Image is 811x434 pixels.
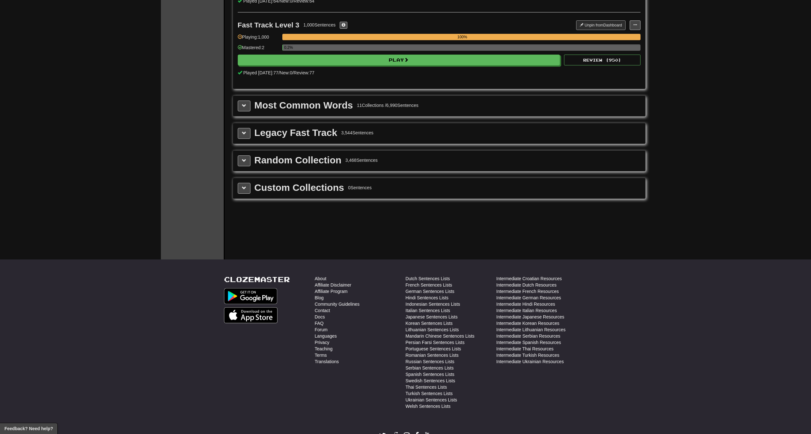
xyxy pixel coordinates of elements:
[576,20,626,30] button: Unpin fromDashboard
[345,157,378,163] div: 3,468 Sentences
[406,282,452,288] a: French Sentences Lists
[496,282,557,288] a: Intermediate Dutch Resources
[238,44,279,55] div: Mastered: 2
[496,320,560,326] a: Intermediate Korean Resources
[254,128,337,138] div: Legacy Fast Track
[496,288,559,295] a: Intermediate French Resources
[315,320,324,326] a: FAQ
[280,70,293,75] span: New: 0
[406,371,454,378] a: Spanish Sentences Lists
[315,333,337,339] a: Languages
[315,326,328,333] a: Forum
[406,295,449,301] a: Hindi Sentences Lists
[341,130,373,136] div: 3,544 Sentences
[496,314,564,320] a: Intermediate Japanese Resources
[348,184,372,191] div: 0 Sentences
[406,384,447,390] a: Thai Sentences Lists
[406,307,450,314] a: Italian Sentences Lists
[315,358,339,365] a: Translations
[496,275,562,282] a: Intermediate Croatian Resources
[293,70,314,75] span: Review: 77
[254,101,353,110] div: Most Common Words
[406,403,451,409] a: Welsh Sentences Lists
[279,70,280,75] span: /
[496,346,554,352] a: Intermediate Thai Resources
[284,34,641,40] div: 100%
[315,346,333,352] a: Teaching
[406,352,459,358] a: Romanian Sentences Lists
[315,352,327,358] a: Terms
[315,295,324,301] a: Blog
[243,70,278,75] span: Played [DATE]: 77
[406,339,465,346] a: Persian Farsi Sentences Lists
[406,365,454,371] a: Serbian Sentences Lists
[254,155,341,165] div: Random Collection
[406,358,454,365] a: Russian Sentences Lists
[224,275,290,283] a: Clozemaster
[315,275,327,282] a: About
[406,288,454,295] a: German Sentences Lists
[496,326,566,333] a: Intermediate Lithuanian Resources
[357,102,418,108] div: 11 Collections / 6,990 Sentences
[315,288,348,295] a: Affiliate Program
[406,390,453,397] a: Turkish Sentences Lists
[292,70,293,75] span: /
[224,307,278,323] img: Get it on App Store
[303,22,336,28] div: 1,000 Sentences
[238,34,279,44] div: Playing: 1,000
[315,282,351,288] a: Affiliate Disclaimer
[406,378,455,384] a: Swedish Sentences Lists
[224,288,278,304] img: Get it on Google Play
[406,333,474,339] a: Mandarin Chinese Sentences Lists
[406,397,457,403] a: Ukrainian Sentences Lists
[406,326,459,333] a: Lithuanian Sentences Lists
[496,301,555,307] a: Intermediate Hindi Resources
[496,339,561,346] a: Intermediate Spanish Resources
[496,352,560,358] a: Intermediate Turkish Resources
[496,333,561,339] a: Intermediate Serbian Resources
[315,339,329,346] a: Privacy
[4,425,53,432] span: Open feedback widget
[496,307,557,314] a: Intermediate Italian Resources
[564,55,641,65] button: Review (950)
[406,320,453,326] a: Korean Sentences Lists
[238,55,560,65] button: Play
[315,301,360,307] a: Community Guidelines
[406,275,450,282] a: Dutch Sentences Lists
[496,358,564,365] a: Intermediate Ukrainian Resources
[315,314,325,320] a: Docs
[254,183,344,192] div: Custom Collections
[238,21,300,29] div: Fast Track Level 3
[315,307,330,314] a: Contact
[406,346,461,352] a: Portuguese Sentences Lists
[406,314,458,320] a: Japanese Sentences Lists
[496,295,561,301] a: Intermediate German Resources
[406,301,460,307] a: Indonesian Sentences Lists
